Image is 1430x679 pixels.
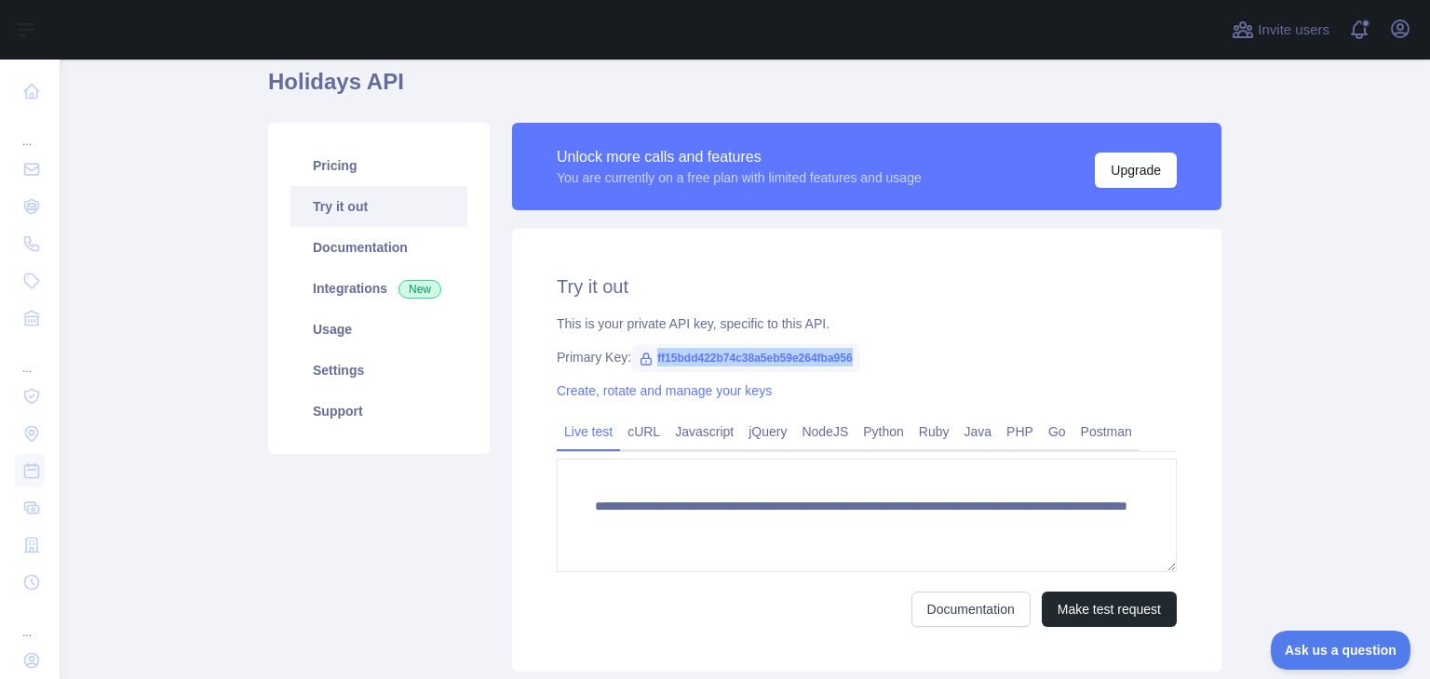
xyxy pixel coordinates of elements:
a: Java [957,417,1000,446]
span: New [398,280,441,299]
a: Go [1041,417,1073,446]
a: Create, rotate and manage your keys [557,383,772,398]
span: Invite users [1258,20,1329,41]
a: Documentation [911,592,1031,627]
a: jQuery [741,417,794,446]
a: Documentation [290,227,467,268]
a: Python [856,417,911,446]
a: NodeJS [794,417,856,446]
h2: Try it out [557,273,1177,300]
button: Invite users [1228,15,1333,45]
a: Ruby [911,417,957,446]
iframe: Toggle Customer Support [1271,631,1411,670]
a: Integrations New [290,268,467,309]
button: Make test request [1042,592,1177,627]
h1: Holidays API [268,67,1221,112]
a: Live test [557,417,620,446]
div: ... [15,339,45,376]
a: Support [290,391,467,432]
div: You are currently on a free plan with limited features and usage [557,168,922,187]
a: Postman [1073,417,1140,446]
button: Upgrade [1095,153,1177,188]
a: Usage [290,309,467,350]
div: This is your private API key, specific to this API. [557,314,1177,333]
div: ... [15,112,45,149]
a: PHP [999,417,1041,446]
a: cURL [620,417,668,446]
div: ... [15,603,45,640]
span: ff15bdd422b74c38a5eb59e264fba956 [631,344,859,372]
a: Settings [290,350,467,391]
div: Unlock more calls and features [557,146,922,168]
a: Try it out [290,186,467,227]
div: Primary Key: [557,348,1177,366]
a: Pricing [290,145,467,186]
a: Javascript [668,417,741,446]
